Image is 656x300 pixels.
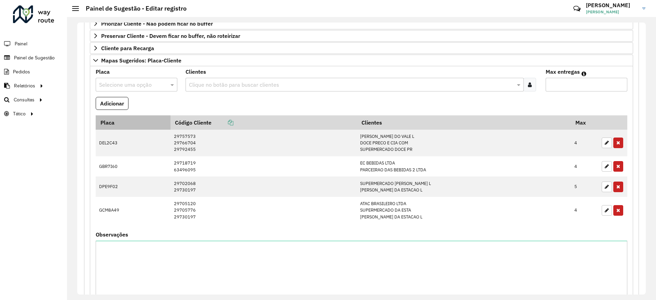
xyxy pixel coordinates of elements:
[96,176,170,197] td: DPE9F02
[96,115,170,130] th: Placa
[96,197,170,224] td: GCM8A49
[571,115,598,130] th: Max
[170,176,357,197] td: 29702068 29730197
[90,18,633,29] a: Priorizar Cliente - Não podem ficar no buffer
[101,33,240,39] span: Preservar Cliente - Devem ficar no buffer, não roteirizar
[571,176,598,197] td: 5
[546,68,580,76] label: Max entregas
[570,1,584,16] a: Contato Rápido
[357,176,571,197] td: SUPERMERCADO [PERSON_NAME] L [PERSON_NAME] DA ESTACAO L
[170,130,357,156] td: 29757573 29766704 29792455
[13,68,30,75] span: Pedidos
[14,54,55,61] span: Painel de Sugestão
[13,110,26,117] span: Tático
[96,230,128,239] label: Observações
[571,197,598,224] td: 4
[96,97,128,110] button: Adicionar
[582,71,586,76] em: Máximo de clientes que serão colocados na mesma rota com os clientes informados
[357,156,571,176] td: EC BEBIDAS LTDA PARCEIRAO DAS BEBIDAS 2 LTDA
[96,156,170,176] td: GBR7I60
[14,96,35,103] span: Consultas
[101,58,181,63] span: Mapas Sugeridos: Placa-Cliente
[90,42,633,54] a: Cliente para Recarga
[586,2,637,9] h3: [PERSON_NAME]
[90,55,633,66] a: Mapas Sugeridos: Placa-Cliente
[357,197,571,224] td: ATAC BRASILEIRO LTDA SUPERMERCADO DA ESTA [PERSON_NAME] DA ESTACAO L
[357,130,571,156] td: [PERSON_NAME] DO VALE L DOCE PRECO E CIA COM SUPERMERCADO DOCE PR
[170,156,357,176] td: 29718719 63496095
[571,156,598,176] td: 4
[101,45,154,51] span: Cliente para Recarga
[170,197,357,224] td: 29705120 29705776 29730197
[90,30,633,42] a: Preservar Cliente - Devem ficar no buffer, não roteirizar
[186,68,206,76] label: Clientes
[15,40,27,47] span: Painel
[14,82,35,89] span: Relatórios
[586,9,637,15] span: [PERSON_NAME]
[170,115,357,130] th: Código Cliente
[357,115,571,130] th: Clientes
[101,21,213,26] span: Priorizar Cliente - Não podem ficar no buffer
[79,5,187,12] h2: Painel de Sugestão - Editar registro
[96,130,170,156] td: DEL2C43
[96,68,110,76] label: Placa
[211,119,233,126] a: Copiar
[571,130,598,156] td: 4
